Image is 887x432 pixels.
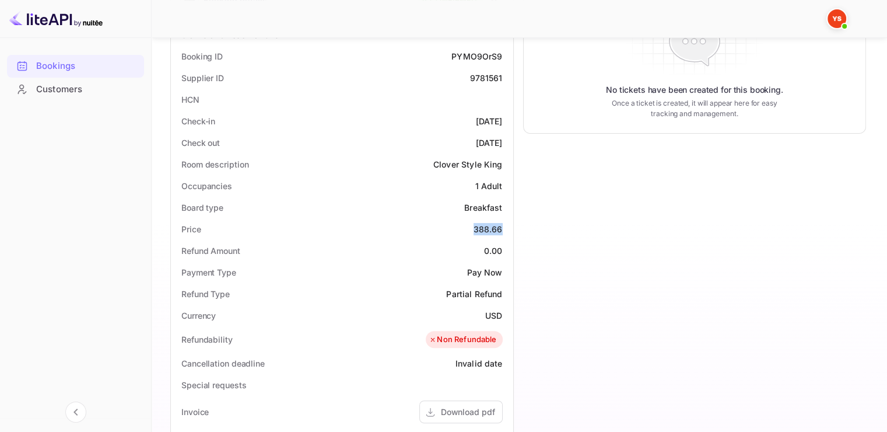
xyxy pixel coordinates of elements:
[828,9,846,28] img: Yandex Support
[469,72,502,84] div: 9781561
[455,357,503,370] div: Invalid date
[446,288,502,300] div: Partial Refund
[181,50,223,62] div: Booking ID
[181,288,230,300] div: Refund Type
[181,115,215,127] div: Check-in
[181,137,220,149] div: Check out
[451,50,502,62] div: PYMO9OrS9
[36,60,138,73] div: Bookings
[9,9,103,28] img: LiteAPI logo
[7,78,144,101] div: Customers
[181,357,265,370] div: Cancellation deadline
[7,55,144,76] a: Bookings
[433,158,503,170] div: Clover Style King
[181,72,224,84] div: Supplier ID
[484,245,503,257] div: 0.00
[181,223,201,235] div: Price
[181,158,248,170] div: Room description
[474,223,503,235] div: 388.66
[181,180,232,192] div: Occupancies
[181,406,209,418] div: Invoice
[36,83,138,96] div: Customers
[181,266,236,278] div: Payment Type
[181,333,233,346] div: Refundability
[7,55,144,78] div: Bookings
[606,84,783,96] p: No tickets have been created for this booking.
[181,201,223,214] div: Board type
[467,266,502,278] div: Pay Now
[476,137,503,149] div: [DATE]
[475,180,502,192] div: 1 Adult
[181,245,240,257] div: Refund Amount
[464,201,502,214] div: Breakfast
[476,115,503,127] div: [DATE]
[181,309,216,322] div: Currency
[181,93,199,106] div: HCN
[181,379,246,391] div: Special requests
[7,78,144,100] a: Customers
[485,309,502,322] div: USD
[429,334,496,346] div: Non Refundable
[603,98,786,119] p: Once a ticket is created, it will appear here for easy tracking and management.
[65,402,86,423] button: Collapse navigation
[441,406,495,418] div: Download pdf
